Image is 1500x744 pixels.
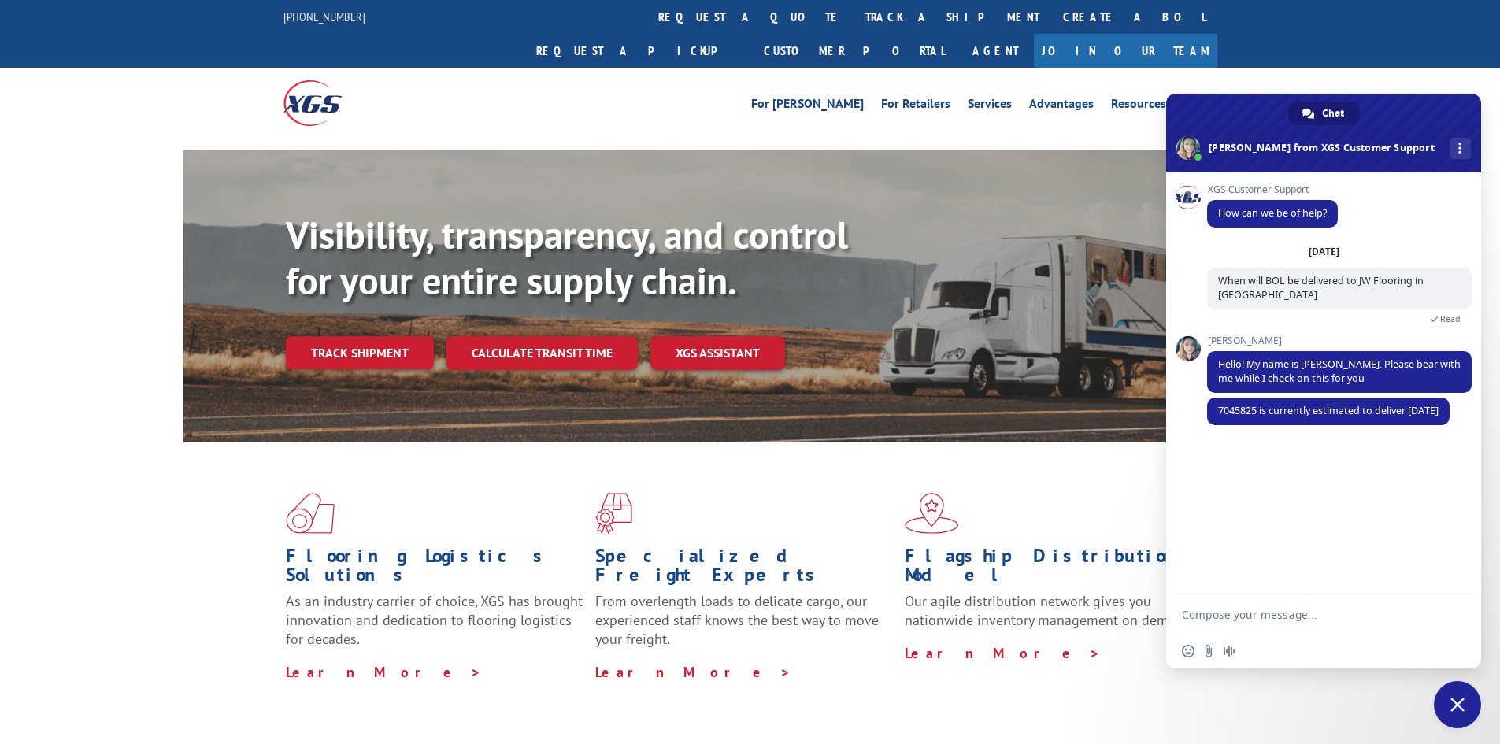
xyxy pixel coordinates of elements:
[286,210,848,305] b: Visibility, transparency, and control for your entire supply chain.
[1309,247,1339,257] div: [DATE]
[1288,102,1360,125] div: Chat
[1434,681,1481,728] div: Close chat
[283,9,365,24] a: [PHONE_NUMBER]
[1223,645,1235,657] span: Audio message
[1182,645,1194,657] span: Insert an emoji
[957,34,1034,68] a: Agent
[1029,98,1094,115] a: Advantages
[595,663,791,681] a: Learn More >
[286,336,434,369] a: Track shipment
[1182,608,1431,622] textarea: Compose your message...
[1202,645,1215,657] span: Send a file
[524,34,752,68] a: Request a pickup
[1218,206,1327,220] span: How can we be of help?
[1111,98,1166,115] a: Resources
[286,663,482,681] a: Learn More >
[1440,313,1461,324] span: Read
[650,336,785,370] a: XGS ASSISTANT
[905,546,1202,592] h1: Flagship Distribution Model
[595,493,632,534] img: xgs-icon-focused-on-flooring-red
[595,546,893,592] h1: Specialized Freight Experts
[1218,357,1461,385] span: Hello! My name is [PERSON_NAME]. Please bear with me while I check on this for you
[595,592,893,662] p: From overlength loads to delicate cargo, our experienced staff knows the best way to move your fr...
[1450,138,1471,159] div: More channels
[752,34,957,68] a: Customer Portal
[1218,274,1424,302] span: When will BOL be delivered to JW Flooring in [GEOGRAPHIC_DATA]
[968,98,1012,115] a: Services
[905,592,1194,629] span: Our agile distribution network gives you nationwide inventory management on demand.
[905,644,1101,662] a: Learn More >
[1322,102,1344,125] span: Chat
[1207,184,1338,195] span: XGS Customer Support
[881,98,950,115] a: For Retailers
[286,546,583,592] h1: Flooring Logistics Solutions
[1034,34,1217,68] a: Join Our Team
[905,493,959,534] img: xgs-icon-flagship-distribution-model-red
[446,336,638,370] a: Calculate transit time
[286,592,583,648] span: As an industry carrier of choice, XGS has brought innovation and dedication to flooring logistics...
[751,98,864,115] a: For [PERSON_NAME]
[1218,404,1439,417] span: 7045825 is currently estimated to deliver [DATE]
[1207,335,1472,346] span: [PERSON_NAME]
[286,493,335,534] img: xgs-icon-total-supply-chain-intelligence-red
